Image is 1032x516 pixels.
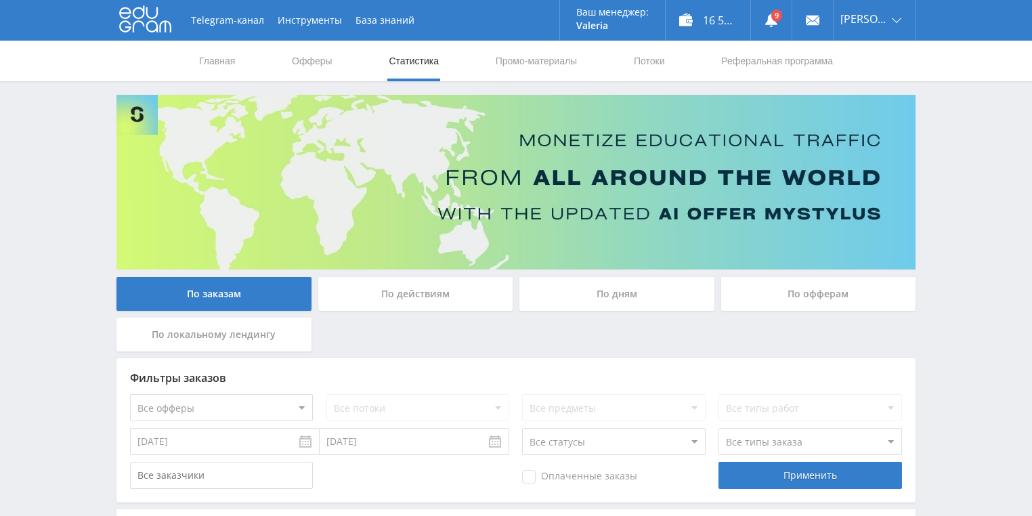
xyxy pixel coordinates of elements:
[116,95,916,270] img: Banner
[840,14,888,24] span: [PERSON_NAME]
[519,277,714,311] div: По дням
[318,277,513,311] div: По действиям
[116,277,311,311] div: По заказам
[291,41,334,81] a: Офферы
[576,7,649,18] p: Ваш менеджер:
[387,41,440,81] a: Статистика
[130,372,902,384] div: Фильтры заказов
[576,20,649,31] p: Valeria
[522,470,637,483] span: Оплаченные заказы
[198,41,236,81] a: Главная
[721,277,916,311] div: По офферам
[632,41,666,81] a: Потоки
[718,462,901,489] div: Применить
[494,41,578,81] a: Промо-материалы
[130,462,313,489] input: Все заказчики
[116,318,311,351] div: По локальному лендингу
[720,41,834,81] a: Реферальная программа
